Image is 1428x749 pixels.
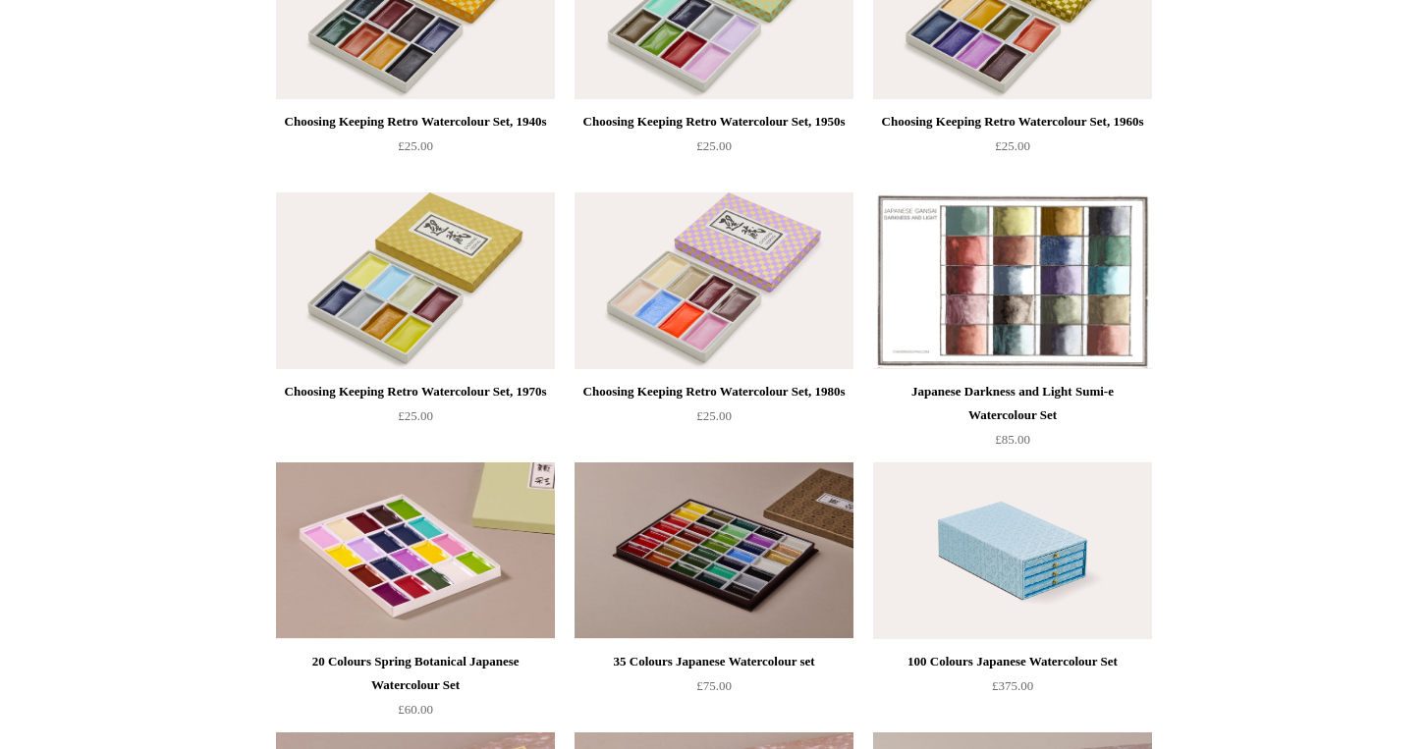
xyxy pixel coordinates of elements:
a: Choosing Keeping Retro Watercolour Set, 1950s £25.00 [575,110,853,190]
a: 35 Colours Japanese Watercolour set £75.00 [575,650,853,730]
span: £25.00 [696,408,732,423]
div: 35 Colours Japanese Watercolour set [579,650,849,673]
a: Choosing Keeping Retro Watercolour Set, 1980s Choosing Keeping Retro Watercolour Set, 1980s [575,192,853,369]
a: 100 Colours Japanese Watercolour Set 100 Colours Japanese Watercolour Set [873,462,1152,639]
span: £25.00 [995,138,1030,153]
a: 20 Colours Spring Botanical Japanese Watercolour Set 20 Colours Spring Botanical Japanese Waterco... [276,462,555,639]
a: Choosing Keeping Retro Watercolour Set, 1970s Choosing Keeping Retro Watercolour Set, 1970s [276,192,555,369]
span: £85.00 [995,432,1030,447]
span: £60.00 [398,702,433,717]
img: 35 Colours Japanese Watercolour set [575,462,853,639]
span: £375.00 [992,678,1033,693]
div: Japanese Darkness and Light Sumi-e Watercolour Set [878,380,1147,427]
a: Japanese Darkness and Light Sumi-e Watercolour Set Japanese Darkness and Light Sumi-e Watercolour... [873,192,1152,369]
div: Choosing Keeping Retro Watercolour Set, 1940s [281,110,550,134]
a: 100 Colours Japanese Watercolour Set £375.00 [873,650,1152,730]
img: 100 Colours Japanese Watercolour Set [873,462,1152,639]
a: Choosing Keeping Retro Watercolour Set, 1940s £25.00 [276,110,555,190]
a: Choosing Keeping Retro Watercolour Set, 1980s £25.00 [575,380,853,460]
div: 100 Colours Japanese Watercolour Set [878,650,1147,673]
div: 20 Colours Spring Botanical Japanese Watercolour Set [281,650,550,697]
a: Choosing Keeping Retro Watercolour Set, 1970s £25.00 [276,380,555,460]
a: 20 Colours Spring Botanical Japanese Watercolour Set £60.00 [276,650,555,730]
div: Choosing Keeping Retro Watercolour Set, 1980s [579,380,849,403]
span: £25.00 [398,408,433,423]
a: Japanese Darkness and Light Sumi-e Watercolour Set £85.00 [873,380,1152,460]
img: 20 Colours Spring Botanical Japanese Watercolour Set [276,462,555,639]
div: Choosing Keeping Retro Watercolour Set, 1950s [579,110,849,134]
span: £25.00 [398,138,433,153]
a: 35 Colours Japanese Watercolour set 35 Colours Japanese Watercolour set [575,462,853,639]
img: Choosing Keeping Retro Watercolour Set, 1970s [276,192,555,369]
div: Choosing Keeping Retro Watercolour Set, 1970s [281,380,550,403]
a: Choosing Keeping Retro Watercolour Set, 1960s £25.00 [873,110,1152,190]
div: Choosing Keeping Retro Watercolour Set, 1960s [878,110,1147,134]
span: £25.00 [696,138,732,153]
img: Japanese Darkness and Light Sumi-e Watercolour Set [873,192,1152,369]
span: £75.00 [696,678,732,693]
img: Choosing Keeping Retro Watercolour Set, 1980s [575,192,853,369]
